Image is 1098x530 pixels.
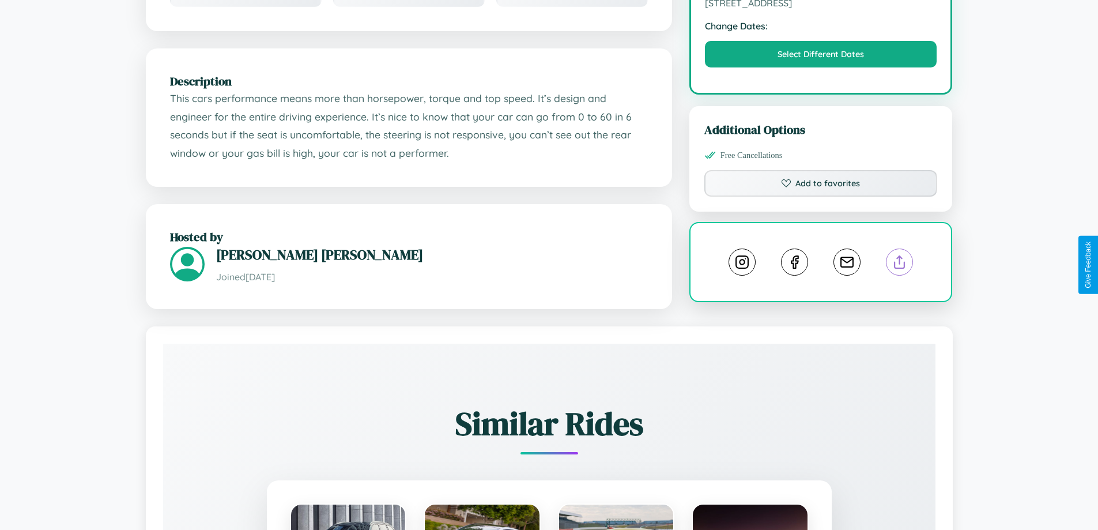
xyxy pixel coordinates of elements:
button: Select Different Dates [705,41,937,67]
h2: Hosted by [170,228,648,245]
strong: Change Dates: [705,20,937,32]
button: Add to favorites [704,170,938,197]
h2: Description [170,73,648,89]
p: This cars performance means more than horsepower, torque and top speed. It’s design and engineer ... [170,89,648,163]
h2: Similar Rides [203,401,895,446]
h3: [PERSON_NAME] [PERSON_NAME] [216,245,648,264]
p: Joined [DATE] [216,269,648,285]
h3: Additional Options [704,121,938,138]
span: Free Cancellations [720,151,783,160]
div: Give Feedback [1084,242,1092,288]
